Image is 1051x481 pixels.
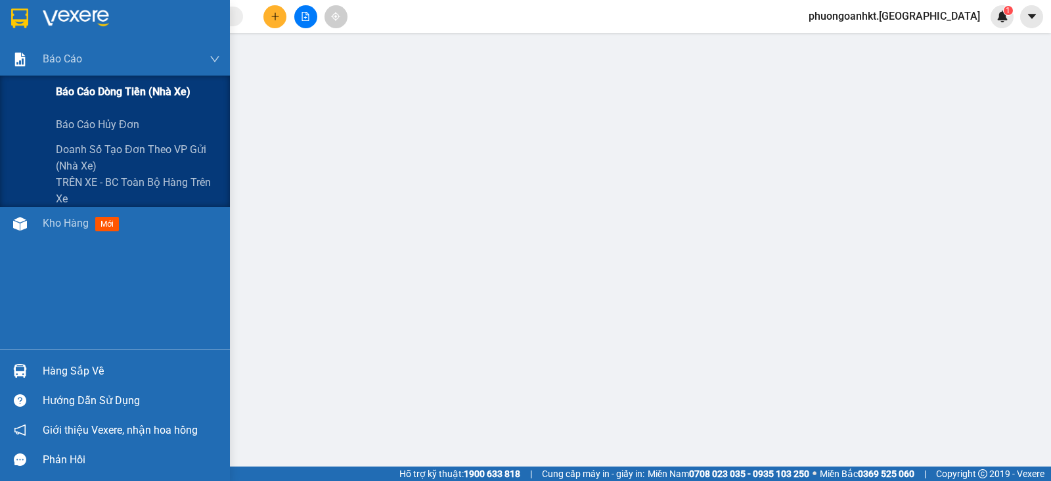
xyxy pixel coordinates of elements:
[43,51,82,67] span: Báo cáo
[14,394,26,407] span: question-circle
[820,467,914,481] span: Miền Bắc
[43,361,220,381] div: Hàng sắp về
[56,116,139,133] span: Báo cáo hủy đơn
[996,11,1008,22] img: icon-new-feature
[1020,5,1043,28] button: caret-down
[798,8,991,24] span: phuongoanhkt.[GEOGRAPHIC_DATA]
[43,217,89,229] span: Kho hàng
[14,453,26,466] span: message
[331,12,340,21] span: aim
[1006,6,1010,15] span: 1
[13,53,27,66] img: solution-icon
[924,467,926,481] span: |
[530,467,532,481] span: |
[210,54,220,64] span: down
[294,5,317,28] button: file-add
[95,217,119,231] span: mới
[689,469,809,479] strong: 0708 023 035 - 0935 103 250
[542,467,644,481] span: Cung cấp máy in - giấy in:
[271,12,280,21] span: plus
[301,12,310,21] span: file-add
[43,391,220,411] div: Hướng dẫn sử dụng
[324,5,347,28] button: aim
[1004,6,1013,15] sup: 1
[399,467,520,481] span: Hỗ trợ kỹ thuật:
[813,471,816,476] span: ⚪️
[43,450,220,470] div: Phản hồi
[43,422,198,438] span: Giới thiệu Vexere, nhận hoa hồng
[648,467,809,481] span: Miền Nam
[14,424,26,436] span: notification
[1026,11,1038,22] span: caret-down
[56,83,190,100] span: Báo cáo dòng tiền (nhà xe)
[56,141,220,174] span: Doanh số tạo đơn theo VP gửi (nhà xe)
[56,174,220,207] span: TRÊN XE - BC toàn bộ hàng trên xe
[263,5,286,28] button: plus
[11,9,28,28] img: logo-vxr
[464,469,520,479] strong: 1900 633 818
[858,469,914,479] strong: 0369 525 060
[978,469,987,478] span: copyright
[13,217,27,231] img: warehouse-icon
[13,364,27,378] img: warehouse-icon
